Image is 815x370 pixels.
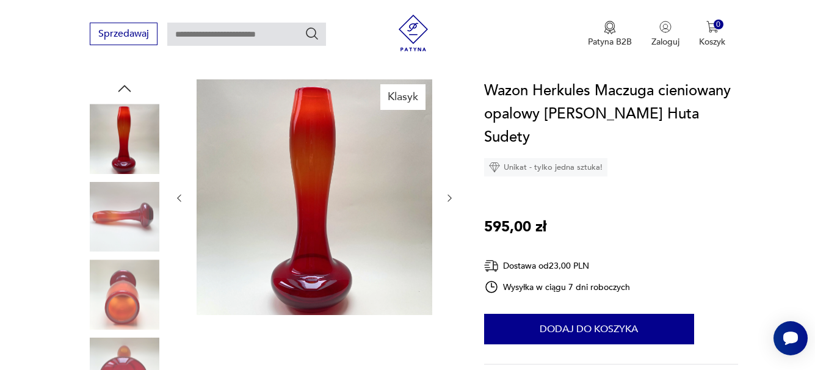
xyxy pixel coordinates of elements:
img: Ikona koszyka [706,21,719,33]
h1: Wazon Herkules Maczuga cieniowany opalowy [PERSON_NAME] Huta Sudety [484,79,739,149]
button: Szukaj [305,26,319,41]
img: Patyna - sklep z meblami i dekoracjami vintage [395,15,432,51]
button: Sprzedawaj [90,23,158,45]
div: 0 [714,20,724,30]
p: Koszyk [699,36,725,48]
div: Unikat - tylko jedna sztuka! [484,158,607,176]
img: Zdjęcie produktu Wazon Herkules Maczuga cieniowany opalowy E. Gerczuk-Moskaluk Huta Sudety [197,79,432,315]
iframe: Smartsupp widget button [773,321,808,355]
p: 595,00 zł [484,216,546,239]
a: Ikona medaluPatyna B2B [588,21,632,48]
img: Zdjęcie produktu Wazon Herkules Maczuga cieniowany opalowy E. Gerczuk-Moskaluk Huta Sudety [90,259,159,329]
div: Dostawa od 23,00 PLN [484,258,631,274]
img: Zdjęcie produktu Wazon Herkules Maczuga cieniowany opalowy E. Gerczuk-Moskaluk Huta Sudety [90,182,159,252]
img: Zdjęcie produktu Wazon Herkules Maczuga cieniowany opalowy E. Gerczuk-Moskaluk Huta Sudety [90,104,159,173]
button: 0Koszyk [699,21,725,48]
img: Ikona diamentu [489,162,500,173]
img: Ikona dostawy [484,258,499,274]
button: Patyna B2B [588,21,632,48]
div: Wysyłka w ciągu 7 dni roboczych [484,280,631,294]
a: Sprzedawaj [90,31,158,39]
div: Klasyk [380,84,426,110]
button: Zaloguj [651,21,679,48]
button: Dodaj do koszyka [484,314,694,344]
p: Patyna B2B [588,36,632,48]
img: Ikonka użytkownika [659,21,672,33]
p: Zaloguj [651,36,679,48]
img: Ikona medalu [604,21,616,34]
